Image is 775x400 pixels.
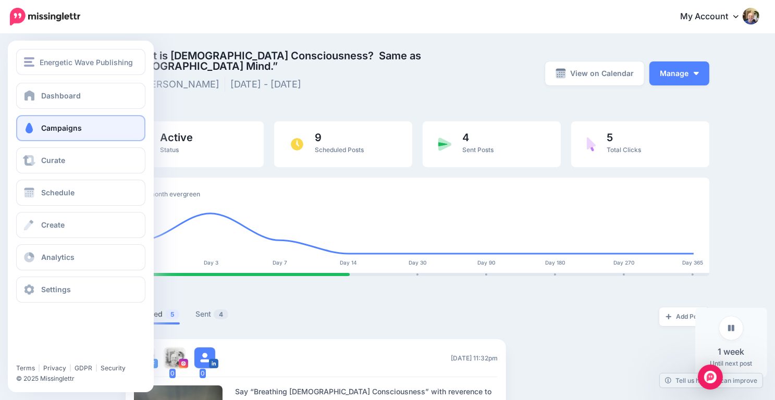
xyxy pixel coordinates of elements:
li: [DATE] - [DATE] [230,77,306,92]
span: [DATE] 11:32pm [451,353,498,363]
span: Schedule [41,188,75,197]
span: | [38,364,40,372]
img: Missinglettr [10,8,80,26]
div: Day 180 [539,259,571,266]
span: Campaigns [41,123,82,132]
span: | [69,364,71,372]
span: Settings [41,285,71,294]
span: 0 [169,369,176,378]
a: Analytics [16,244,145,270]
img: clock.png [290,137,304,152]
div: Day 270 [608,259,639,266]
span: 5 [165,309,179,319]
div: Day 90 [471,259,502,266]
div: 12 month evergreen [141,188,694,201]
img: user_default_image.png [194,347,215,368]
a: Tell us how we can improve [660,373,762,387]
a: Add Post [659,307,709,326]
a: Curate [16,147,145,173]
a: Security [101,364,126,372]
img: paper-plane-green.png [438,137,452,151]
img: pointer-purple.png [587,137,596,152]
div: Day 30 [402,259,433,266]
span: Status [160,146,179,154]
iframe: Twitter Follow Button [16,349,95,359]
span: Dashboard [41,91,81,100]
span: | [95,364,97,372]
span: 4 [214,309,228,319]
span: Analytics [41,253,75,261]
a: GDPR [75,364,92,372]
span: 4 [462,132,494,143]
span: 5 [607,132,641,143]
span: Total Clicks [607,146,641,154]
img: calendar-grey-darker.png [556,68,566,79]
span: 0 [200,369,206,378]
a: Create [16,212,145,238]
span: Sent Posts [462,146,494,154]
span: Active [160,132,193,143]
img: plus-grey-dark.png [666,314,672,320]
li: [PERSON_NAME] [126,77,225,92]
span: 9 [315,132,364,143]
img: menu.png [24,57,34,67]
div: Day 365 [677,259,708,266]
a: Terms [16,364,35,372]
img: instagram-square.png [179,359,188,368]
a: Settings [16,277,145,303]
li: © 2025 Missinglettr [16,373,152,384]
span: Curate [41,156,65,165]
div: Open Intercom Messenger [698,365,723,390]
a: Schedule [16,180,145,206]
img: arrow-down-white.png [694,72,699,75]
div: Day 3 [195,259,227,266]
a: My Account [670,4,759,30]
a: Sent4 [195,308,229,320]
div: Day 7 [264,259,296,266]
span: Scheduled Posts [315,146,364,154]
a: Dashboard [16,83,145,109]
img: linkedin-square.png [209,359,218,368]
a: Privacy [43,364,66,372]
span: Energetic Wave Publishing [40,56,133,68]
div: Day 14 [333,259,364,266]
span: 1 week [718,345,745,358]
a: View on Calendar [545,61,644,85]
span: Create [41,220,65,229]
span: “What is [DEMOGRAPHIC_DATA] Consciousness? Same as [DEMOGRAPHIC_DATA] Mind.” [126,51,510,71]
a: Campaigns [16,115,145,141]
div: Until next post [695,308,767,377]
img: 123139660_1502590603463987_8749470182441252772_n-bsa146654.jpg [164,347,185,368]
button: Manage [649,61,709,85]
button: Energetic Wave Publishing [16,49,145,75]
